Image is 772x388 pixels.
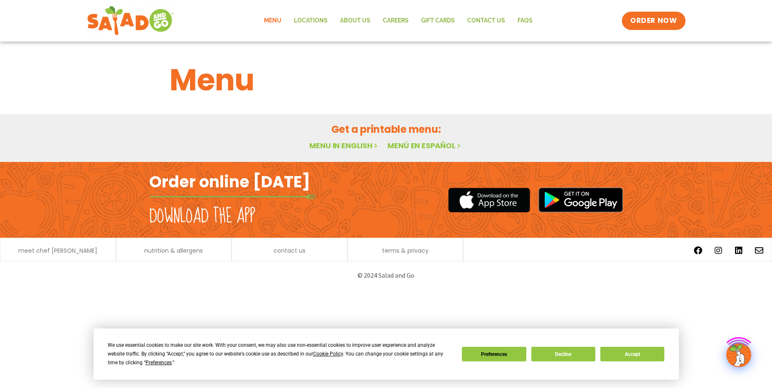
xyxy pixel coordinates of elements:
[258,11,288,30] a: Menu
[511,11,539,30] a: FAQs
[630,16,677,26] span: ORDER NOW
[144,248,203,254] a: nutrition & allergens
[170,57,603,102] h1: Menu
[153,270,619,281] p: © 2024 Salad and Go
[149,172,310,192] h2: Order online [DATE]
[258,11,539,30] nav: Menu
[415,11,461,30] a: GIFT CARDS
[538,187,623,212] img: google_play
[377,11,415,30] a: Careers
[108,341,452,367] div: We use essential cookies to make our site work. With your consent, we may also use non-essential ...
[170,122,603,137] h2: Get a printable menu:
[461,11,511,30] a: Contact Us
[18,248,97,254] a: meet chef [PERSON_NAME]
[462,347,526,361] button: Preferences
[274,248,306,254] a: contact us
[334,11,377,30] a: About Us
[313,351,343,357] span: Cookie Policy
[94,328,679,380] div: Cookie Consent Prompt
[448,187,530,214] img: appstore
[288,11,334,30] a: Locations
[146,360,172,366] span: Preferences
[387,140,462,151] a: Menú en español
[87,4,175,37] img: new-SAG-logo-768×292
[309,140,379,151] a: Menu in English
[382,248,429,254] a: terms & privacy
[531,347,595,361] button: Decline
[600,347,664,361] button: Accept
[622,12,685,30] a: ORDER NOW
[149,194,316,199] img: fork
[149,205,255,228] h2: Download the app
